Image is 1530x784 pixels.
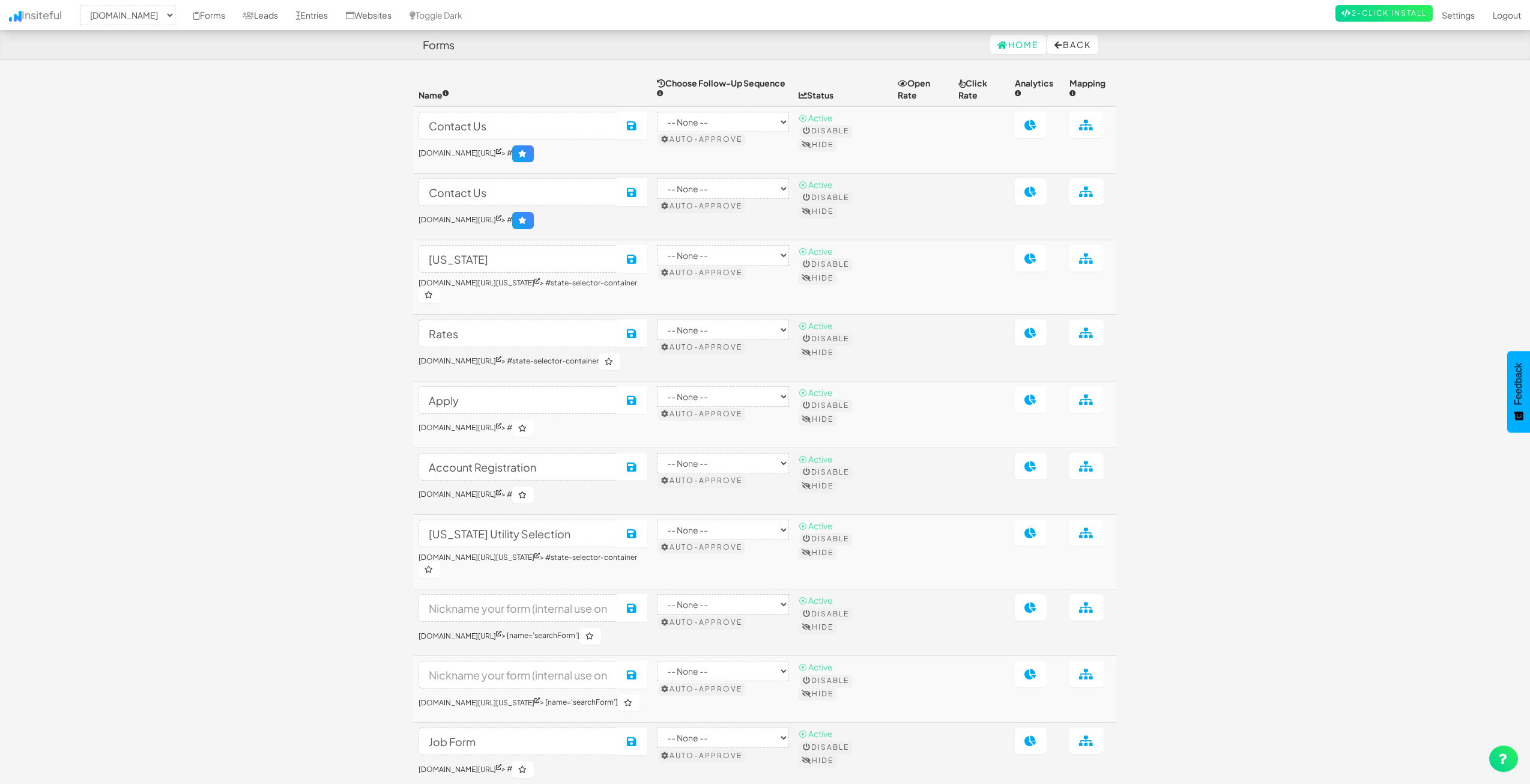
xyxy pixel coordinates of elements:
[800,675,852,687] button: Disable
[419,628,647,645] h6: > [name='searchForm']
[419,453,618,481] input: Nickname your form (internal use only)
[419,90,449,100] span: Name
[799,728,833,739] span: ⦿ Active
[1047,35,1098,54] button: Back
[419,148,501,157] a: [DOMAIN_NAME][URL]
[800,608,852,620] button: Disable
[799,520,833,531] span: ⦿ Active
[658,616,745,628] button: Auto-approve
[800,125,852,137] button: Disable
[419,631,501,640] a: [DOMAIN_NAME][URL]
[1069,77,1105,100] span: Mapping
[658,200,745,212] button: Auto-approve
[799,688,836,700] button: Hide
[799,755,836,767] button: Hide
[419,112,618,139] input: Nickname your form (internal use only)
[1507,351,1530,433] button: Feedback - Show survey
[658,267,745,279] button: Auto-approve
[800,741,852,753] button: Disable
[800,258,852,270] button: Disable
[1513,363,1524,405] span: Feedback
[799,320,833,331] span: ⦿ Active
[419,761,647,778] h6: > #
[419,694,647,711] h6: > [name='searchForm']
[419,278,540,287] a: [DOMAIN_NAME][URL][US_STATE]
[419,279,647,303] h6: > #state-selector-container
[419,765,501,774] a: [DOMAIN_NAME][URL]
[419,145,647,162] h6: > #
[419,553,540,562] a: [DOMAIN_NAME][URL][US_STATE]
[419,212,647,229] h6: > #
[658,541,745,553] button: Auto-approve
[799,661,833,672] span: ⦿ Active
[419,490,501,499] a: [DOMAIN_NAME][URL]
[799,387,833,398] span: ⦿ Active
[799,347,836,359] button: Hide
[419,520,618,547] input: Nickname your form (internal use only)
[800,333,852,345] button: Disable
[1015,77,1053,100] span: Analytics
[1335,5,1433,22] a: 2-Click Install
[799,205,836,217] button: Hide
[419,423,501,432] a: [DOMAIN_NAME][URL]
[658,341,745,353] button: Auto-approve
[657,77,785,100] span: Choose Follow-Up Sequence
[799,621,836,633] button: Hide
[419,353,647,370] h6: > #state-selector-container
[658,133,745,145] button: Auto-approve
[419,245,618,273] input: Nickname your form (internal use only)
[419,661,618,688] input: Nickname your form (internal use only)
[419,320,618,347] input: Nickname your form (internal use only)
[799,595,833,606] span: ⦿ Active
[799,246,833,257] span: ⦿ Active
[658,408,745,420] button: Auto-approve
[419,594,618,622] input: Nickname your form (internal use only)
[799,272,836,284] button: Hide
[423,39,455,51] h4: Forms
[800,400,852,412] button: Disable
[658,475,745,487] button: Auto-approve
[799,112,833,123] span: ⦿ Active
[799,139,836,151] button: Hide
[658,683,745,695] button: Auto-approve
[419,728,618,755] input: Nickname your form (internal use only)
[419,356,501,365] a: [DOMAIN_NAME][URL]
[658,750,745,762] button: Auto-approve
[9,11,22,22] img: icon.png
[419,698,540,707] a: [DOMAIN_NAME][URL][US_STATE]
[954,72,1011,106] th: Click Rate
[419,487,647,503] h6: > #
[419,215,501,224] a: [DOMAIN_NAME][URL]
[800,192,852,204] button: Disable
[800,533,852,545] button: Disable
[893,72,954,106] th: Open Rate
[799,454,833,464] span: ⦿ Active
[419,178,618,206] input: Nickname your form (internal use only)
[419,553,647,578] h6: > #state-selector-container
[419,420,647,437] h6: > #
[799,179,833,190] span: ⦿ Active
[799,480,836,492] button: Hide
[799,413,836,425] button: Hide
[990,35,1046,54] a: Home
[799,547,836,559] button: Hide
[419,386,618,414] input: Nickname your form (internal use only)
[800,466,852,478] button: Disable
[794,72,894,106] th: Status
